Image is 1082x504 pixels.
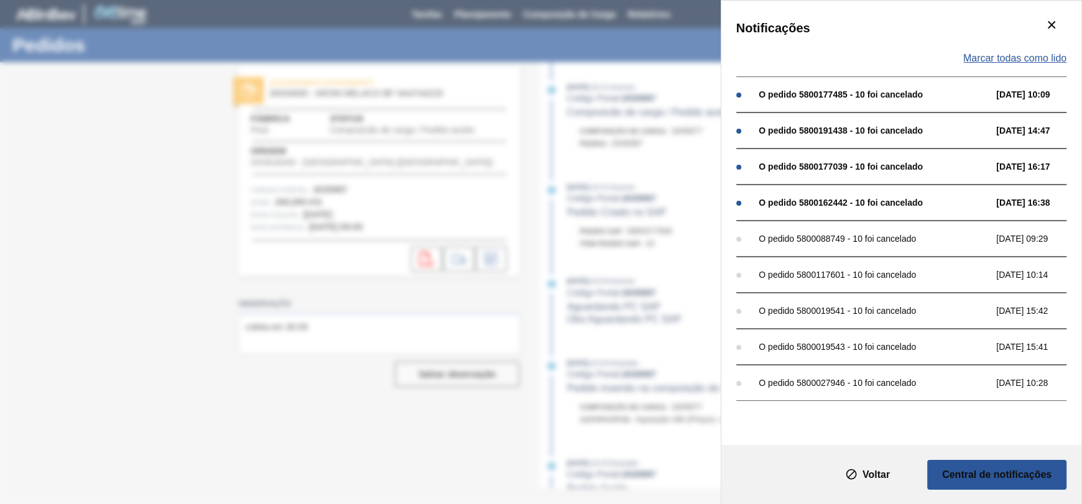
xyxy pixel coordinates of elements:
[996,306,1079,316] span: [DATE] 15:42
[963,53,1066,64] span: Marcar todas como lido
[996,198,1079,208] span: [DATE] 16:38
[759,89,990,99] div: O pedido 5800177485 - 10 foi cancelado
[759,342,990,352] div: O pedido 5800019543 - 10 foi cancelado
[996,378,1079,388] span: [DATE] 10:28
[996,270,1079,280] span: [DATE] 10:14
[996,234,1079,244] span: [DATE] 09:29
[759,198,990,208] div: O pedido 5800162442 - 10 foi cancelado
[759,234,990,244] div: O pedido 5800088749 - 10 foi cancelado
[759,306,990,316] div: O pedido 5800019541 - 10 foi cancelado
[759,126,990,135] div: O pedido 5800191438 - 10 foi cancelado
[996,126,1079,135] span: [DATE] 14:47
[759,162,990,172] div: O pedido 5800177039 - 10 foi cancelado
[996,89,1079,99] span: [DATE] 10:09
[759,270,990,280] div: O pedido 5800117601 - 10 foi cancelado
[759,378,990,388] div: O pedido 5800027946 - 10 foi cancelado
[996,342,1079,352] span: [DATE] 15:41
[996,162,1079,172] span: [DATE] 16:17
